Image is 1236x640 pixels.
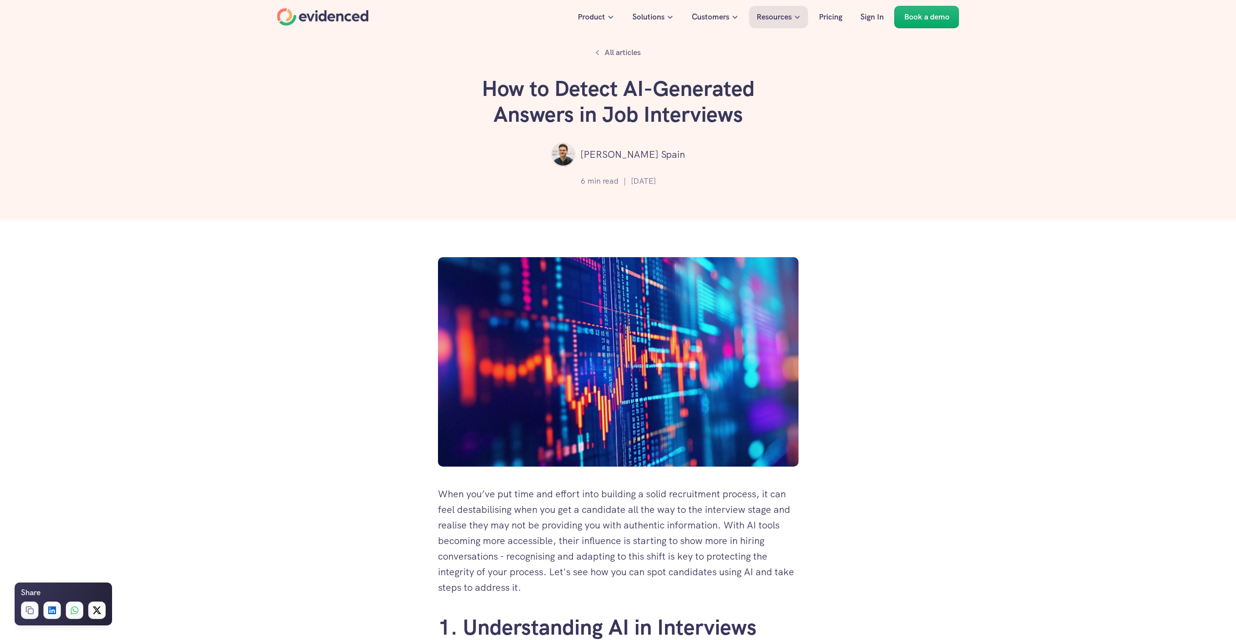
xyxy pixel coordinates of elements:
a: Book a demo [894,6,959,28]
p: [DATE] [631,175,656,188]
p: Book a demo [904,11,950,23]
p: All articles [605,46,641,59]
p: Pricing [819,11,842,23]
p: min read [588,175,619,188]
a: Pricing [812,6,850,28]
p: Product [578,11,605,23]
a: Home [277,8,369,26]
img: An abstract chart of data and graphs [438,257,799,467]
h6: Share [21,586,40,599]
p: 6 [581,175,585,188]
p: Sign In [860,11,884,23]
p: | [624,175,626,188]
p: When you’ve put time and effort into building a solid recruitment process, it can feel destabilis... [438,486,799,595]
p: Customers [692,11,729,23]
p: Resources [757,11,792,23]
p: Solutions [632,11,665,23]
img: "" [551,142,575,167]
a: All articles [590,44,646,61]
a: Sign In [853,6,891,28]
p: [PERSON_NAME] Spain [580,147,685,162]
h1: How to Detect AI-Generated Answers in Job Interviews [472,76,764,128]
